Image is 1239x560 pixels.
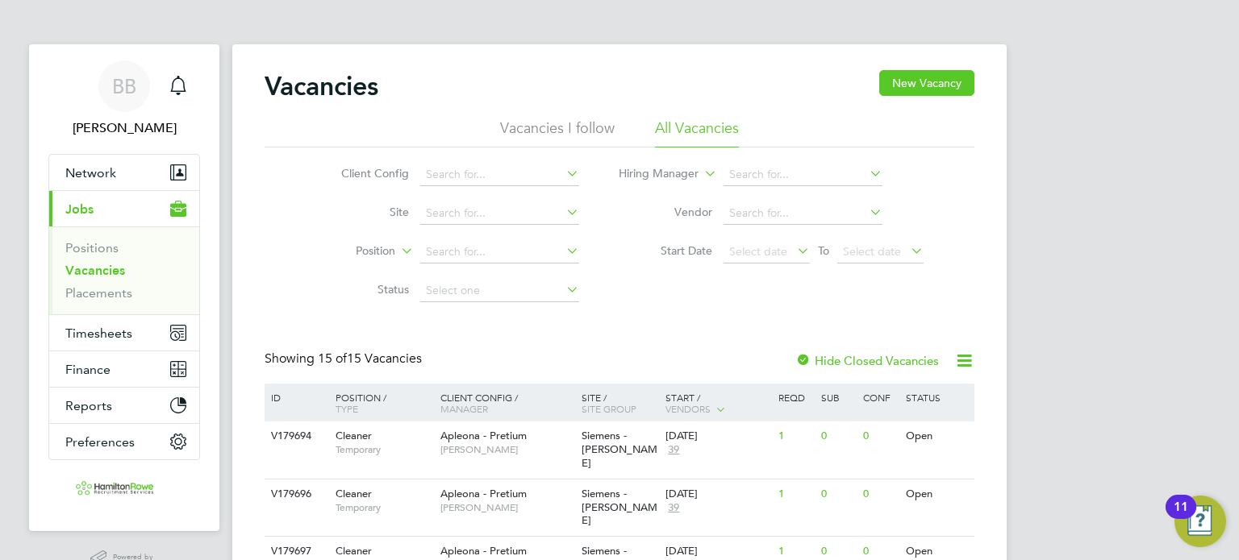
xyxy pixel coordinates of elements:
[65,165,116,180] span: Network
[49,351,199,387] button: Finance
[619,243,712,258] label: Start Date
[336,544,372,558] span: Cleaner
[729,244,787,259] span: Select date
[267,421,323,451] div: V179694
[65,240,119,255] a: Positions
[859,384,901,411] div: Conf
[813,240,834,261] span: To
[65,285,132,301] a: Placements
[49,155,199,190] button: Network
[265,70,378,102] h2: Vacancies
[65,263,125,278] a: Vacancies
[336,487,372,500] span: Cleaner
[65,434,135,450] span: Preferences
[902,421,972,451] div: Open
[859,479,901,509] div: 0
[48,118,200,138] span: Ben Butt
[655,118,739,147] li: All Vacancies
[440,402,488,415] span: Manager
[665,429,770,443] div: [DATE]
[49,191,199,226] button: Jobs
[336,501,432,514] span: Temporary
[606,166,699,182] label: Hiring Manager
[665,545,770,558] div: [DATE]
[582,429,657,470] span: Siemens - [PERSON_NAME]
[436,384,578,422] div: Client Config /
[336,443,432,456] span: Temporary
[420,164,579,186] input: Search for...
[843,244,901,259] span: Select date
[49,424,199,459] button: Preferences
[29,44,219,531] nav: Main navigation
[795,353,939,368] label: Hide Closed Vacancies
[48,60,200,138] a: BB[PERSON_NAME]
[582,487,657,528] span: Siemens - [PERSON_NAME]
[902,384,972,411] div: Status
[267,479,323,509] div: V179696
[323,384,436,422] div: Position /
[724,164,882,186] input: Search for...
[420,202,579,225] input: Search for...
[817,384,859,411] div: Sub
[665,487,770,501] div: [DATE]
[440,544,527,558] span: Apleona - Pretium
[500,118,615,147] li: Vacancies I follow
[316,282,409,297] label: Status
[879,70,974,96] button: New Vacancy
[316,205,409,219] label: Site
[336,402,358,415] span: Type
[1174,507,1188,528] div: 11
[49,388,199,423] button: Reports
[440,487,527,500] span: Apleona - Pretium
[112,76,136,97] span: BB
[859,421,901,451] div: 0
[665,402,711,415] span: Vendors
[76,476,173,502] img: hamiltonrowerecruitment-logo-retina.png
[265,351,425,367] div: Showing
[65,398,112,413] span: Reports
[582,402,636,415] span: Site Group
[316,166,409,180] label: Client Config
[817,479,859,509] div: 0
[774,479,816,509] div: 1
[318,351,422,367] span: 15 Vacancies
[318,351,347,367] span: 15 of
[49,226,199,314] div: Jobs
[65,362,111,377] span: Finance
[578,384,662,422] div: Site /
[336,429,372,442] span: Cleaner
[774,384,816,411] div: Reqd
[420,241,579,263] input: Search for...
[65,201,94,217] span: Jobs
[48,476,200,502] a: Go to home page
[440,443,574,456] span: [PERSON_NAME]
[65,326,132,341] span: Timesheets
[440,429,527,442] span: Apleona - Pretium
[267,384,323,411] div: ID
[774,421,816,451] div: 1
[902,479,972,509] div: Open
[49,315,199,351] button: Timesheets
[661,384,774,424] div: Start /
[724,202,882,225] input: Search for...
[440,501,574,514] span: [PERSON_NAME]
[619,205,712,219] label: Vendor
[420,280,579,302] input: Select one
[1174,496,1226,547] button: Open Resource Center, 11 new notifications
[665,501,682,515] span: 39
[665,443,682,457] span: 39
[302,243,395,259] label: Position
[817,421,859,451] div: 0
